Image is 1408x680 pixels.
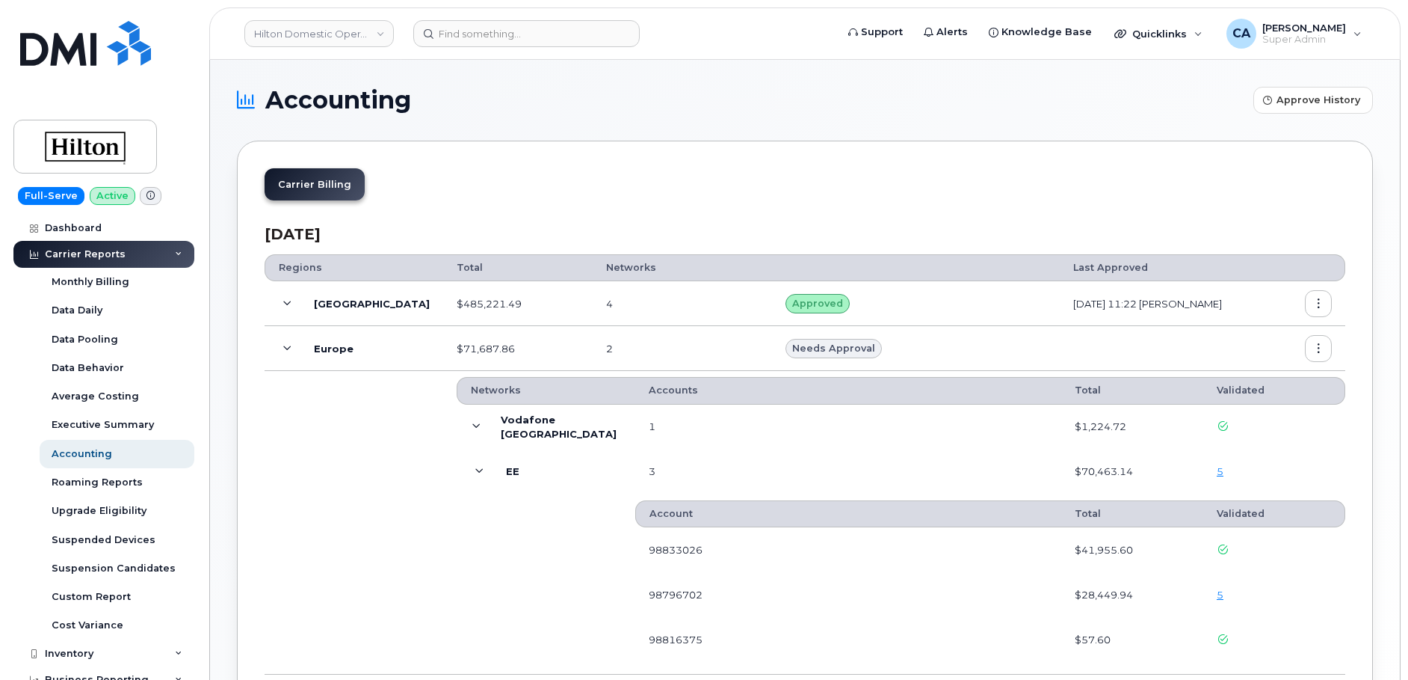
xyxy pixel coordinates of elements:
th: Networks [457,377,635,404]
b: Vodafone [GEOGRAPHIC_DATA] [501,413,622,441]
th: Validated [1203,377,1345,404]
td: 98796702 [635,572,1061,617]
th: Validated [1203,500,1345,527]
th: Last Approved [1060,254,1291,281]
h3: [DATE] [265,226,1345,242]
td: 2 [593,326,772,371]
th: Regions [265,254,443,281]
td: 3 [635,450,1061,494]
th: Accounts [635,377,1061,404]
td: 98816375 [635,617,1061,662]
td: $1,224.72 [1061,405,1203,450]
span: Approved [792,296,843,310]
th: Account [635,500,1061,527]
th: Total [1061,500,1203,527]
td: 98833026 [635,527,1061,572]
a: 5 [1217,589,1223,601]
a: 5 [1217,465,1223,477]
b: EE [506,465,519,479]
th: Total [1061,377,1203,404]
span: $28,449.94 [1075,588,1133,602]
span: Approve History [1276,93,1360,107]
td: [DATE] 11:22 [PERSON_NAME] [1060,281,1291,326]
span: Accounting [265,89,411,111]
td: $70,463.14 [1061,450,1203,494]
iframe: Messenger Launcher [1343,615,1397,669]
span: Needs Approval [792,341,875,355]
button: Approve History [1253,87,1373,114]
th: Total [443,254,593,281]
td: 1 [635,405,1061,450]
b: [GEOGRAPHIC_DATA] [314,297,430,311]
td: $485,221.49 [443,281,593,326]
th: Networks [593,254,772,281]
span: $57.60 [1075,633,1111,647]
span: $41,955.60 [1075,543,1133,557]
td: 4 [593,281,772,326]
td: $71,687.86 [443,326,593,371]
b: Europe [314,342,353,356]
